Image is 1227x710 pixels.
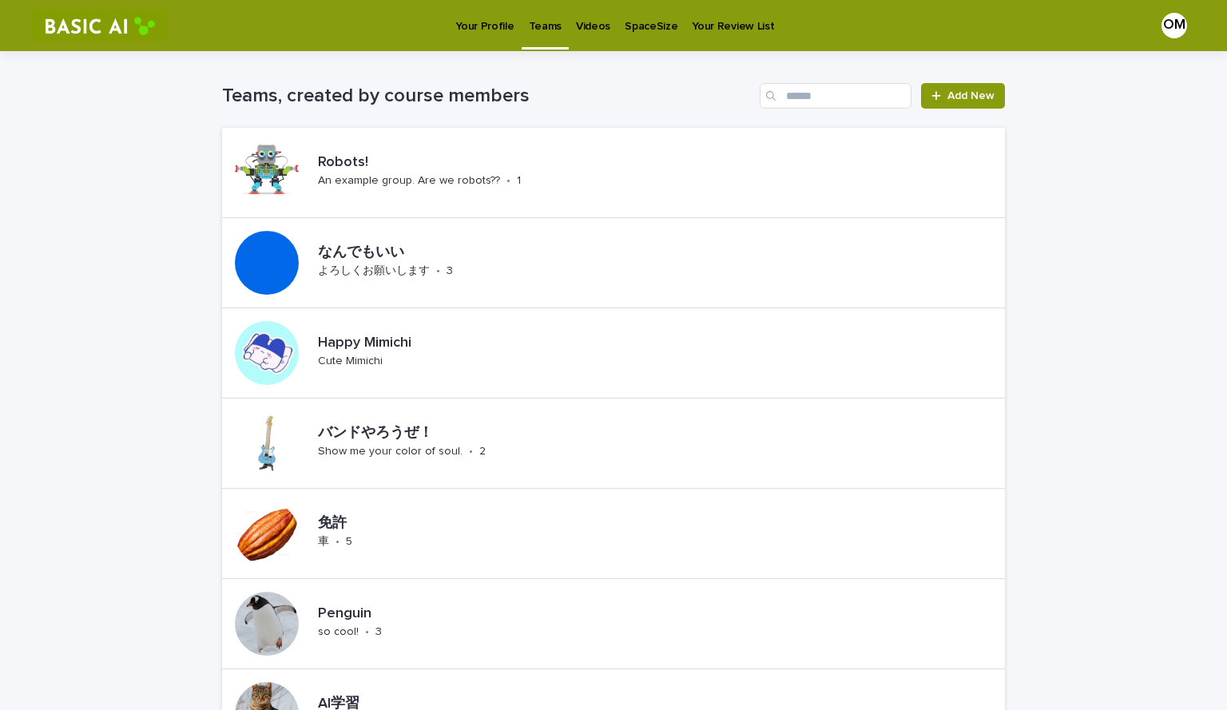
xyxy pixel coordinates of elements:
[222,489,1005,579] a: 免許車•5
[318,154,571,172] p: Robots!
[517,174,521,188] p: 1
[365,625,369,639] p: •
[947,90,995,101] span: Add New
[222,85,753,108] h1: Teams, created by course members
[1161,13,1187,38] div: OM
[318,425,601,442] p: バンドやろうぜ！
[921,83,1005,109] a: Add New
[760,83,911,109] input: Search
[506,174,510,188] p: •
[318,264,430,278] p: よろしくお願いします
[318,445,463,458] p: Show me your color of soul.
[436,264,440,278] p: •
[375,625,382,639] p: 3
[222,579,1005,669] a: Penguinso cool!•3
[318,355,383,368] p: Cute Mimichi
[318,244,539,262] p: なんでもいい
[222,128,1005,218] a: Robots!An example group. Are we robots??•1
[318,174,500,188] p: An example group. Are we robots??
[222,218,1005,308] a: なんでもいいよろしくお願いします•3
[469,445,473,458] p: •
[318,625,359,639] p: so cool!
[32,10,168,42] img: RtIB8pj2QQiOZo6waziI
[222,399,1005,489] a: バンドやろうぜ！Show me your color of soul.•2
[346,535,352,549] p: 5
[318,605,435,623] p: Penguin
[318,335,476,352] p: Happy Mimichi
[222,308,1005,399] a: Happy MimichiCute Mimichi
[447,264,453,278] p: 3
[318,515,381,533] p: 免許
[336,535,340,549] p: •
[318,535,329,549] p: 車
[479,445,486,458] p: 2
